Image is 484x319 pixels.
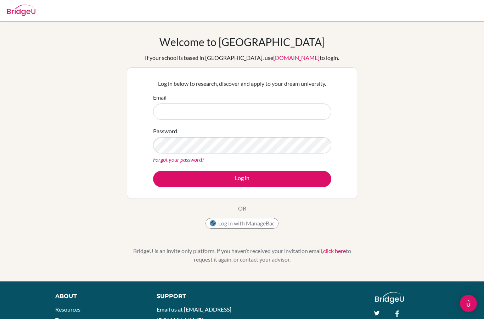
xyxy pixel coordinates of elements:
p: Log in below to research, discover and apply to your dream university. [153,79,331,88]
label: Password [153,127,177,135]
img: logo_white@2x-f4f0deed5e89b7ecb1c2cc34c3e3d731f90f0f143d5ea2071677605dd97b5244.png [375,292,404,304]
button: Log in with ManageBac [206,218,278,229]
a: [DOMAIN_NAME] [273,54,320,61]
a: click here [323,247,346,254]
label: Email [153,93,167,102]
a: Forgot your password? [153,156,204,163]
p: OR [238,204,246,213]
div: About [55,292,141,301]
div: Open Intercom Messenger [460,295,477,312]
h1: Welcome to [GEOGRAPHIC_DATA] [159,35,325,48]
div: Support [157,292,235,301]
p: BridgeU is an invite only platform. If you haven’t received your invitation email, to request it ... [127,247,357,264]
img: Bridge-U [7,5,35,16]
div: If your school is based in [GEOGRAPHIC_DATA], use to login. [145,54,339,62]
button: Log in [153,171,331,187]
a: Resources [55,306,80,313]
